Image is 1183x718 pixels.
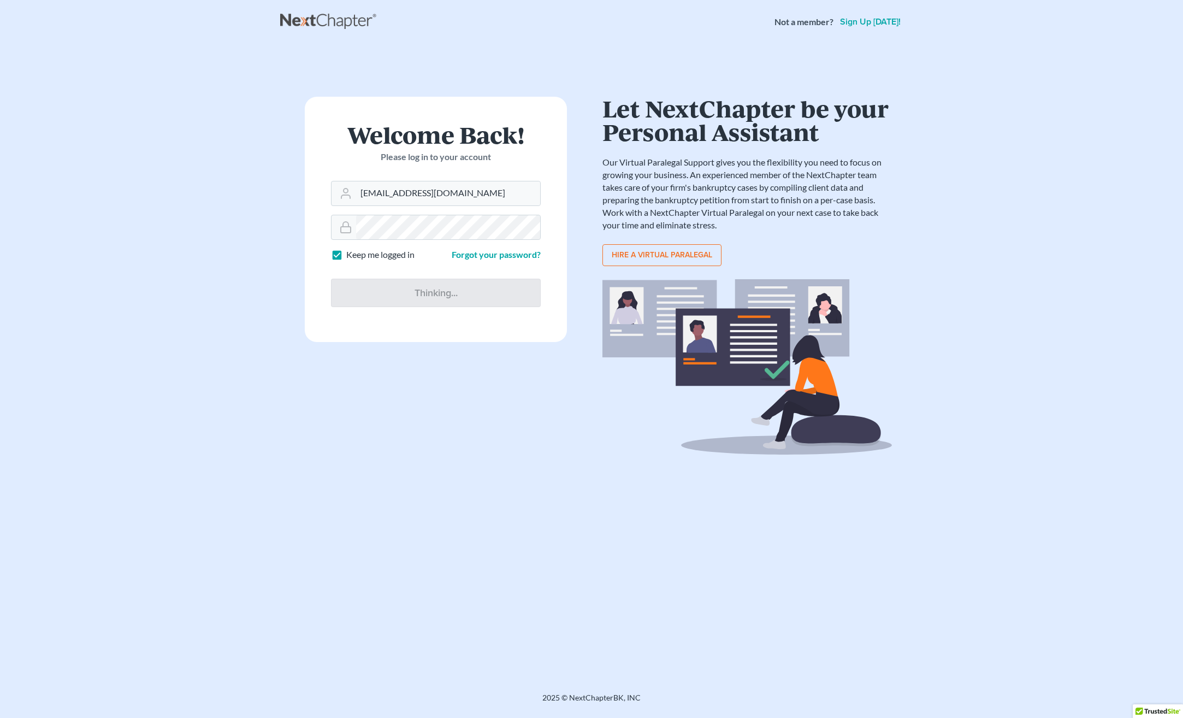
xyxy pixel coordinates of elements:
[346,249,415,261] label: Keep me logged in
[602,244,721,266] a: Hire a virtual paralegal
[774,16,833,28] strong: Not a member?
[280,692,903,712] div: 2025 © NextChapterBK, INC
[452,249,541,260] a: Forgot your password?
[331,279,541,307] input: Thinking...
[331,151,541,163] p: Please log in to your account
[356,181,540,205] input: Email Address
[602,156,892,231] p: Our Virtual Paralegal Support gives you the flexibility you need to focus on growing your busines...
[602,279,892,455] img: virtual_paralegal_bg-b12c8cf30858a2b2c02ea913d52db5c468ecc422855d04272ea22d19010d70dc.svg
[331,123,541,146] h1: Welcome Back!
[602,97,892,143] h1: Let NextChapter be your Personal Assistant
[838,17,903,26] a: Sign up [DATE]!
